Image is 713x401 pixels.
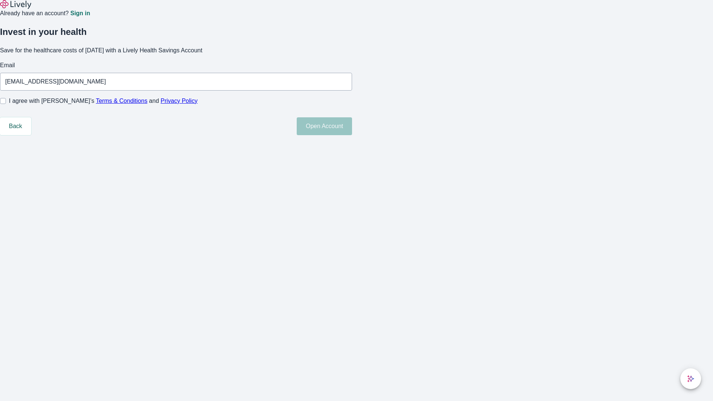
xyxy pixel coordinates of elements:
span: I agree with [PERSON_NAME]’s and [9,97,198,105]
a: Privacy Policy [161,98,198,104]
button: chat [680,368,701,389]
a: Sign in [70,10,90,16]
a: Terms & Conditions [96,98,147,104]
svg: Lively AI Assistant [687,375,694,382]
